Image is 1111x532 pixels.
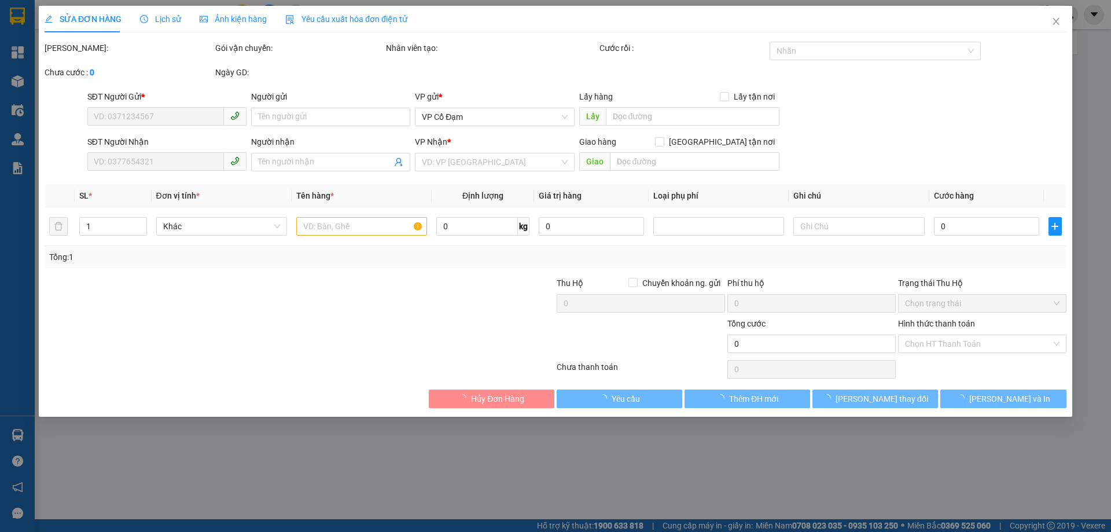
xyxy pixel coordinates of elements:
span: Thêm ĐH mới [729,392,778,405]
span: loading [458,394,471,402]
span: Giao [579,152,610,171]
input: Dọc đường [606,107,779,126]
span: SỬA ĐƠN HÀNG [45,14,122,24]
span: [PERSON_NAME] và In [969,392,1050,405]
span: phone [230,111,240,120]
span: phone [230,156,240,166]
span: edit [45,15,53,23]
input: Ghi Chú [794,217,925,236]
span: VP Nhận [415,137,448,146]
span: Lấy hàng [579,92,613,101]
button: delete [49,217,68,236]
span: [PERSON_NAME] thay đổi [836,392,928,405]
button: Close [1040,6,1072,38]
div: Tổng: 1 [49,251,429,263]
span: Lịch sử [140,14,181,24]
div: Ngày GD: [215,66,384,79]
span: close [1051,17,1061,26]
div: [PERSON_NAME]: [45,42,213,54]
button: Hủy Đơn Hàng [429,390,554,408]
span: Tên hàng [296,191,334,200]
span: loading [716,394,729,402]
span: [GEOGRAPHIC_DATA] tận nơi [664,135,779,148]
span: loading [599,394,612,402]
button: Yêu cầu [557,390,682,408]
th: Loại phụ phí [649,185,789,207]
span: loading [957,394,969,402]
div: Gói vận chuyển: [215,42,384,54]
span: Lấy tận nơi [729,90,779,103]
span: Thu Hộ [557,278,583,288]
button: Thêm ĐH mới [685,390,810,408]
button: [PERSON_NAME] và In [941,390,1066,408]
span: SL [80,191,89,200]
div: VP gửi [415,90,575,103]
span: Hủy Đơn Hàng [471,392,524,405]
span: VP Cổ Đạm [422,108,568,126]
span: loading [823,394,836,402]
span: Yêu cầu xuất hóa đơn điện tử [285,14,407,24]
span: Cước hàng [934,191,974,200]
div: SĐT Người Nhận [87,135,247,148]
span: kg [518,217,529,236]
b: 0 [90,68,94,77]
span: Tổng cước [727,319,766,328]
input: Dọc đường [610,152,779,171]
span: Lấy [579,107,606,126]
input: VD: Bàn, Ghế [296,217,427,236]
div: Chưa cước : [45,66,213,79]
img: icon [285,15,295,24]
span: user-add [395,157,404,167]
span: Yêu cầu [612,392,640,405]
span: Khác [163,218,280,235]
div: Phí thu hộ [727,277,896,294]
span: Chọn trạng thái [905,295,1060,312]
span: Chuyển khoản ng. gửi [638,277,725,289]
span: Ảnh kiện hàng [200,14,267,24]
button: plus [1049,217,1061,236]
div: Chưa thanh toán [555,361,726,381]
div: SĐT Người Gửi [87,90,247,103]
div: Trạng thái Thu Hộ [898,277,1066,289]
div: Nhân viên tạo: [386,42,597,54]
span: Giao hàng [579,137,616,146]
span: Định lượng [462,191,503,200]
div: Cước rồi : [599,42,768,54]
div: Người gửi [251,90,410,103]
div: Người nhận [251,135,410,148]
button: [PERSON_NAME] thay đổi [812,390,938,408]
th: Ghi chú [789,185,929,207]
span: Giá trị hàng [539,191,582,200]
span: picture [200,15,208,23]
label: Hình thức thanh toán [898,319,975,328]
span: plus [1049,222,1061,231]
span: clock-circle [140,15,148,23]
span: Đơn vị tính [156,191,200,200]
